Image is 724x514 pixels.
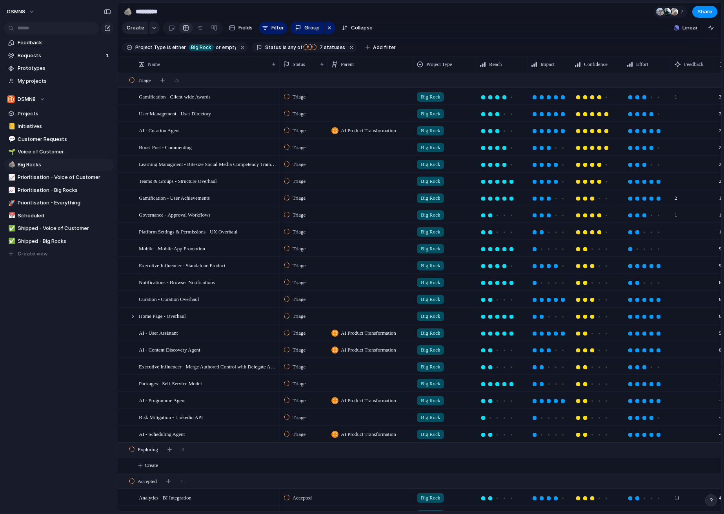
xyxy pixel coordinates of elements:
[7,161,15,169] button: 🪨
[171,44,186,51] span: either
[671,490,683,502] span: 11
[139,159,277,168] span: Learning Managment - Bitesize Social Media Competency Training Modules
[7,186,15,194] button: 📈
[18,237,111,245] span: Shipped - Big Rocks
[341,127,396,135] span: AI Product Transformation
[139,412,203,421] span: Risk Mitigation - Linkedin API
[361,42,400,53] button: Add filter
[139,362,277,371] span: Executive Influencer - Merge Authored Control with Delegate Access Control
[421,211,440,219] span: Big Rock
[4,37,114,49] a: Feedback
[293,363,306,371] span: Triage
[4,235,114,247] div: ✅Shipped - Big Rocks
[671,190,680,202] span: 2
[18,52,104,60] span: Requests
[145,461,158,469] span: Create
[351,24,373,32] span: Collapse
[421,93,440,101] span: Big Rock
[4,171,114,183] a: 📈Prioritisation - Voice of Customer
[18,212,111,220] span: Scheduled
[4,62,114,74] a: Prototypes
[139,227,237,236] span: Platform Settings & Permissions - UX Overhaul
[139,176,217,185] span: Teams & Groups - Structure Overhaul
[182,446,184,454] span: 0
[303,43,347,52] button: 7 statuses
[7,148,15,156] button: 🌱
[7,8,25,16] span: DSMN8
[8,224,14,233] div: ✅
[421,160,440,168] span: Big Rock
[421,346,440,354] span: Big Rock
[293,144,306,151] span: Triage
[4,210,114,222] a: 📅Scheduled
[293,262,306,270] span: Triage
[138,446,158,454] span: Exploring
[139,261,226,270] span: Executive Influencer - Standalone Product
[426,60,452,68] span: Project Type
[139,429,185,438] span: AI - Scheduling Agent
[421,262,440,270] span: Big Rock
[265,44,281,51] span: Status
[293,194,306,202] span: Triage
[293,494,312,502] span: Accepted
[8,135,14,144] div: 💬
[4,222,114,234] a: ✅Shipped - Voice of Customer
[139,345,200,354] span: AI - Content Discovery Agent
[293,93,306,101] span: Triage
[293,312,306,320] span: Triage
[293,380,306,388] span: Triage
[421,110,440,118] span: Big Rock
[421,194,440,202] span: Big Rock
[671,22,701,34] button: Linear
[4,75,114,87] a: My projects
[293,414,306,421] span: Triage
[293,329,306,337] span: Triage
[489,60,502,68] span: Reach
[4,120,114,132] div: 📒Initiatives
[338,22,376,34] button: Collapse
[7,224,15,232] button: ✅
[283,44,287,51] span: is
[4,197,114,209] a: 🚀Prioritisation - Everything
[138,478,157,485] span: Accepted
[139,109,211,118] span: User Management - User Directory
[671,89,680,101] span: 1
[8,173,14,182] div: 📈
[139,294,199,303] span: Curation - Curation Overhaul
[187,43,238,52] button: Big Rockor empty
[281,43,304,52] button: isany of
[139,493,191,502] span: Analytics - BI Integration
[139,210,210,219] span: Governance - Approval Workflows
[8,186,14,195] div: 📈
[421,494,440,502] span: Big Rock
[127,24,144,32] span: Create
[18,186,111,194] span: Prioritisation - Big Rocks
[259,22,287,34] button: Filter
[124,6,132,17] div: 🪨
[421,414,440,421] span: Big Rock
[226,22,256,34] button: Fields
[18,224,111,232] span: Shipped - Voice of Customer
[293,295,306,303] span: Triage
[7,135,15,143] button: 💬
[421,295,440,303] span: Big Rock
[4,50,114,62] a: Requests1
[18,77,111,85] span: My projects
[139,92,211,101] span: Gamification - Client-wide Awards
[7,199,15,207] button: 🚀
[18,110,111,118] span: Projects
[293,127,306,135] span: Triage
[341,397,396,405] span: AI Product Transformation
[682,24,698,32] span: Linear
[7,122,15,130] button: 📒
[18,199,111,207] span: Prioritisation - Everything
[139,277,215,286] span: Notifications - Browser Notifications
[421,279,440,286] span: Big Rock
[8,148,14,157] div: 🌱
[139,328,178,337] span: AI - User Assistant
[290,22,324,34] button: Group
[293,245,306,253] span: Triage
[317,44,324,50] span: 7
